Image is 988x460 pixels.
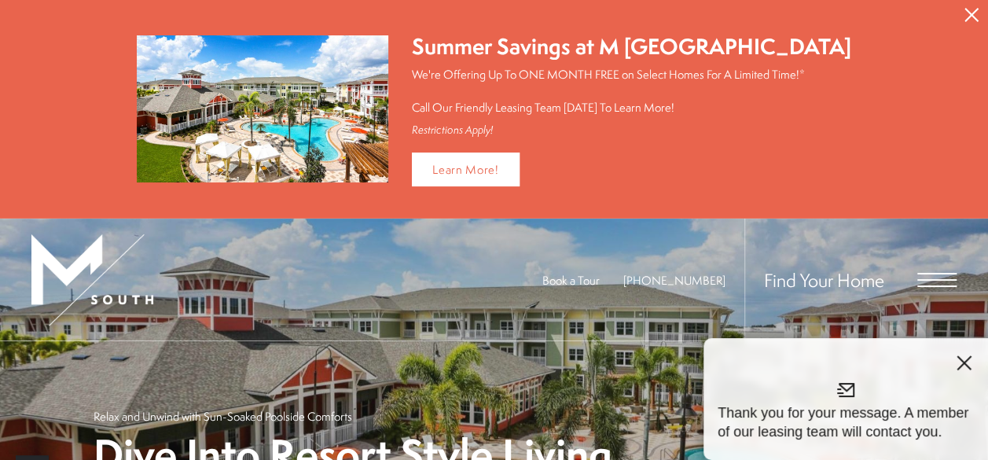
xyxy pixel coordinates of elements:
a: Call Us at 813-570-8014 [623,272,725,289]
a: Find Your Home [764,267,884,293]
button: Open Menu [917,273,957,287]
a: Learn More! [412,153,520,186]
img: MSouth [31,234,153,326]
div: Restrictions Apply! [412,123,851,137]
p: We're Offering Up To ONE MONTH FREE on Select Homes For A Limited Time!* Call Our Friendly Leasin... [412,66,851,116]
a: Book a Tour [542,272,600,289]
span: [PHONE_NUMBER] [623,272,725,289]
p: Relax and Unwind with Sun-Soaked Poolside Comforts [94,408,352,425]
img: Summer Savings at M South Apartments [137,35,388,182]
div: Summer Savings at M [GEOGRAPHIC_DATA] [412,31,851,62]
